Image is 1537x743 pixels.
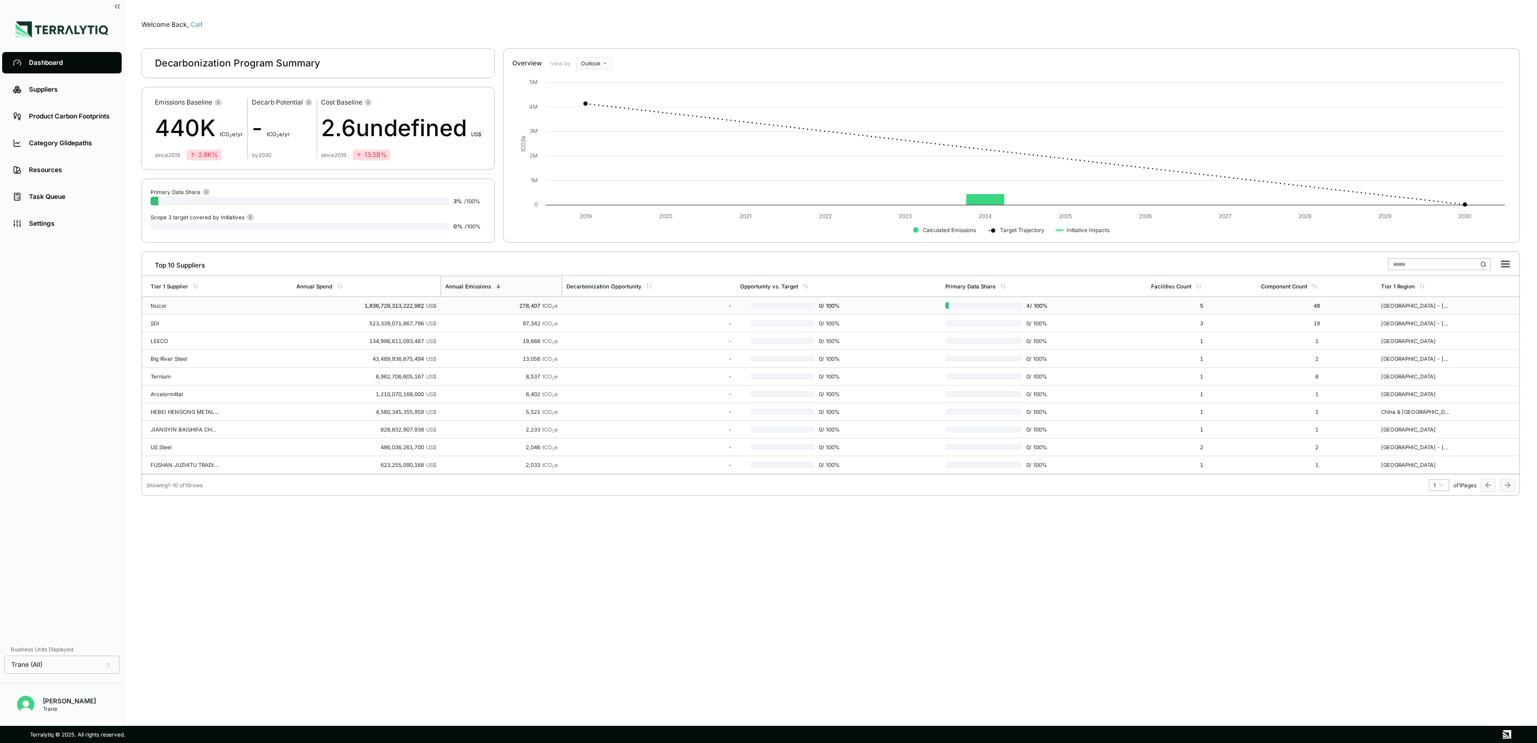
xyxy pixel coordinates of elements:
[1434,482,1444,488] div: 1
[471,131,481,137] span: US$
[1151,391,1252,397] div: 1
[815,462,843,468] span: 0 / 100 %
[520,139,526,142] tspan: 2
[29,139,111,147] div: Category Glidepaths
[11,660,42,669] span: Trane (All)
[1261,462,1373,468] div: 1
[542,391,558,397] span: tCO e
[296,408,436,415] div: 4,560,345,355,959
[464,198,480,204] span: / 100 %
[1381,462,1450,468] div: [GEOGRAPHIC_DATA]
[296,302,436,309] div: 1,836,729,313,222,982
[552,464,555,469] sub: 2
[426,338,436,344] span: US$
[155,152,180,158] div: since 2019
[566,373,732,380] div: -
[1381,444,1450,450] div: [GEOGRAPHIC_DATA] - [US_STATE]
[445,462,558,468] div: 2,033
[566,320,732,326] div: -
[151,373,219,380] div: Ternium
[1261,338,1373,344] div: 1
[1261,302,1373,309] div: 48
[17,696,34,713] img: Cal Krause
[923,227,976,233] text: Calculated Emissions
[542,373,558,380] span: tCO e
[1381,355,1450,362] div: [GEOGRAPHIC_DATA] - [US_STATE]
[1022,462,1049,468] span: 0 / 100 %
[321,152,346,158] div: since 2019
[267,131,290,137] span: t CO e/yr
[151,320,219,326] div: SDI
[542,462,558,468] span: tCO e
[1022,302,1049,309] span: 4 / 100 %
[1381,373,1450,380] div: [GEOGRAPHIC_DATA]
[529,79,538,85] text: 5M
[1151,302,1252,309] div: 5
[552,305,555,310] sub: 2
[1381,302,1450,309] div: [GEOGRAPHIC_DATA] - [US_STATE]
[531,177,538,183] text: 1M
[426,444,436,450] span: US$
[445,408,558,415] div: 5,521
[1139,213,1152,219] text: 2026
[529,152,538,159] text: 2M
[1261,373,1373,380] div: 8
[1151,338,1252,344] div: 1
[445,373,558,380] div: 8,537
[296,373,436,380] div: 6,982,706,605,167
[453,223,462,229] span: 0 %
[321,98,481,107] div: Cost Baseline
[445,426,558,433] div: 2,233
[740,283,798,289] div: Opportunity vs. Target
[426,355,436,362] span: US$
[1381,320,1450,326] div: [GEOGRAPHIC_DATA] - [US_STATE]
[321,111,481,145] div: 2.6undefined
[659,213,672,219] text: 2020
[1261,391,1373,397] div: 1
[220,131,243,137] span: t CO e/yr
[1022,320,1049,326] span: 0 / 100 %
[566,302,732,309] div: -
[29,85,111,94] div: Suppliers
[979,213,992,219] text: 2024
[426,373,436,380] span: US$
[542,320,558,326] span: tCO e
[552,393,555,398] sub: 2
[1261,355,1373,362] div: 2
[1151,426,1252,433] div: 1
[1261,444,1373,450] div: 2
[445,283,491,289] div: Annual Emissions
[43,705,96,712] div: Trane
[1453,482,1476,488] span: of 1 Pages
[296,320,436,326] div: 523,339,071,867,796
[550,60,572,66] label: View by
[580,213,592,219] text: 2019
[1219,213,1232,219] text: 2027
[566,338,732,344] div: -
[1261,408,1373,415] div: 1
[566,444,732,450] div: -
[1000,227,1044,234] text: Target Trajectory
[815,302,843,309] span: 0 / 100 %
[151,444,219,450] div: US Steel
[146,482,203,488] div: Showing 1 - 10 of 10 rows
[566,426,732,433] div: -
[445,391,558,397] div: 8,402
[29,58,111,67] div: Dashboard
[426,426,436,433] span: US$
[1022,444,1049,450] span: 0 / 100 %
[296,355,436,362] div: 43,489,936,875,494
[529,128,538,134] text: 3M
[445,302,558,309] div: 278,407
[252,111,312,145] div: -
[740,213,751,219] text: 2021
[542,302,558,309] span: tCO e
[151,462,219,468] div: FUSHAN JUZHITU TRADING CO LTD
[465,223,481,229] span: / 100 %
[1458,213,1471,219] text: 2030
[566,462,732,468] div: -
[1022,408,1049,415] span: 0 / 100 %
[1066,227,1109,234] text: Initiative Impacts
[815,373,843,380] span: 0 / 100 %
[13,692,39,717] button: Open user button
